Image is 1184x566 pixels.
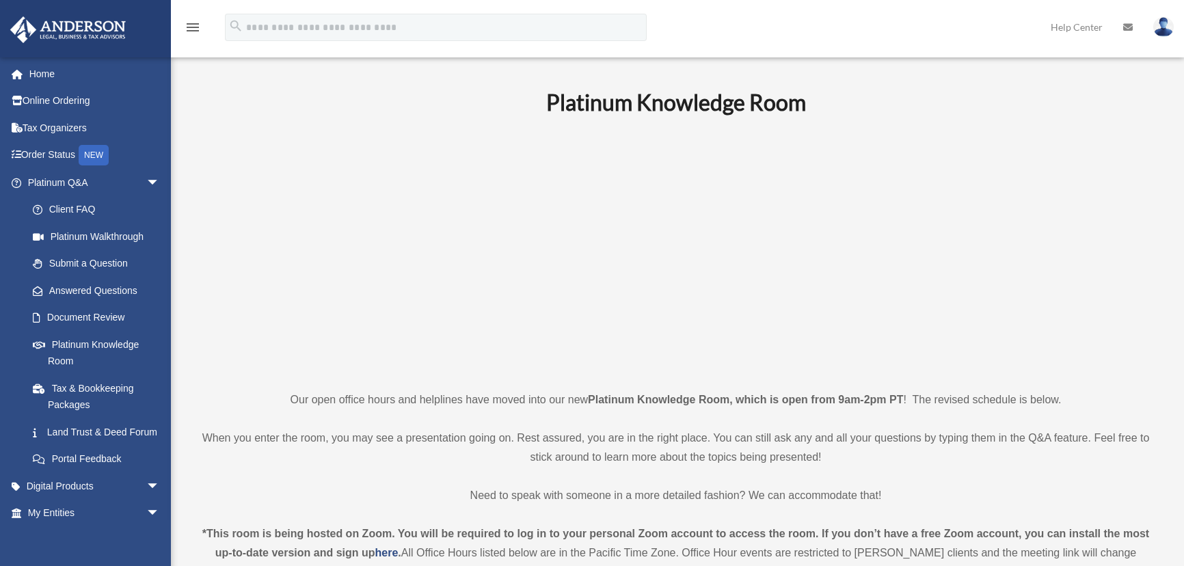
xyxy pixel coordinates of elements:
a: Order StatusNEW [10,141,180,170]
span: arrow_drop_down [146,169,174,197]
strong: . [398,547,401,558]
strong: *This room is being hosted on Zoom. You will be required to log in to your personal Zoom account ... [202,528,1149,558]
a: menu [185,24,201,36]
a: Online Ordering [10,87,180,115]
p: When you enter the room, you may see a presentation going on. Rest assured, you are in the right ... [195,429,1157,467]
img: Anderson Advisors Platinum Portal [6,16,130,43]
p: Need to speak with someone in a more detailed fashion? We can accommodate that! [195,486,1157,505]
a: Tax Organizers [10,114,180,141]
a: Portal Feedback [19,446,180,473]
strong: Platinum Knowledge Room, which is open from 9am-2pm PT [588,394,903,405]
a: Platinum Walkthrough [19,223,180,250]
a: Home [10,60,180,87]
a: My Entitiesarrow_drop_down [10,500,180,527]
a: Document Review [19,304,180,332]
a: Digital Productsarrow_drop_down [10,472,180,500]
a: Answered Questions [19,277,180,304]
i: search [228,18,243,33]
a: Platinum Knowledge Room [19,331,174,375]
p: Our open office hours and helplines have moved into our new ! The revised schedule is below. [195,390,1157,409]
b: Platinum Knowledge Room [546,89,806,116]
i: menu [185,19,201,36]
a: Client FAQ [19,196,180,224]
iframe: 231110_Toby_KnowledgeRoom [471,134,881,365]
span: arrow_drop_down [146,472,174,500]
span: arrow_drop_down [146,500,174,528]
a: here [375,547,399,558]
img: User Pic [1153,17,1174,37]
div: NEW [79,145,109,165]
a: Submit a Question [19,250,180,278]
a: Land Trust & Deed Forum [19,418,180,446]
a: Platinum Q&Aarrow_drop_down [10,169,180,196]
a: Tax & Bookkeeping Packages [19,375,180,418]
